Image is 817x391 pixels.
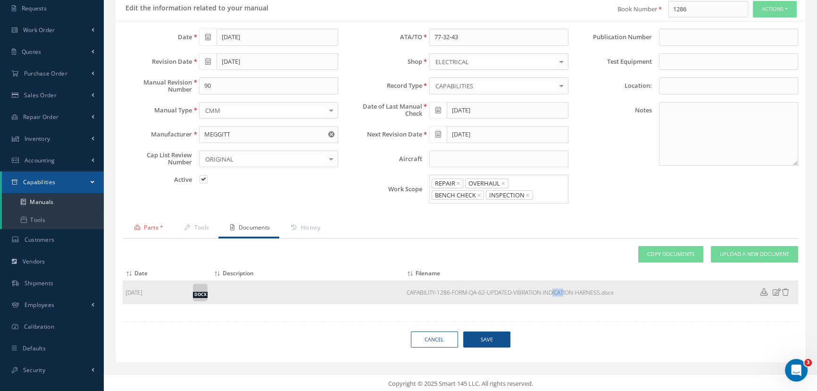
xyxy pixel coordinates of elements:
[279,219,330,238] a: History
[24,69,67,77] span: Purchase Order
[711,246,798,263] a: Upload a New Document
[345,186,422,193] label: Work Scope
[123,280,190,304] td: [DATE]
[575,82,652,89] label: Location:
[753,1,797,18] button: Actions
[203,106,325,115] span: CMM
[116,34,192,41] label: Date
[463,331,510,348] span: Save
[25,236,55,244] span: Customers
[345,155,422,162] label: Aircraft
[525,191,530,199] button: Remove option
[23,257,45,265] span: Vendors
[199,175,338,186] div: Active
[501,179,505,187] button: Remove option
[477,190,481,200] span: ×
[116,176,192,183] label: Active
[23,26,55,34] span: Work Order
[760,289,767,297] a: Download
[211,266,404,281] th: Description
[477,191,481,199] button: Remove option
[113,379,808,389] div: Copyright © 2025 Smart 145 LLC. All rights reserved.
[218,219,279,238] a: Documents
[501,178,505,188] span: ×
[116,152,192,166] label: Cap List Review Number
[24,91,57,99] span: Sales Order
[433,57,556,67] span: ELECTRICAL
[25,156,55,164] span: Accounting
[720,250,789,258] span: Upload a New Document
[456,179,460,187] button: Remove option
[25,301,55,309] span: Employees
[326,126,338,143] button: Reset
[617,5,666,14] label: Book Number
[2,171,104,193] a: Capabilities
[575,102,652,166] label: Notes
[404,266,742,281] th: Filename
[345,82,422,89] label: Record Type
[25,135,50,143] span: Inventory
[23,344,46,352] span: Defaults
[773,289,781,297] a: Edit
[116,107,192,114] label: Manual Type
[345,131,422,138] label: Next Revision Date
[432,178,464,188] span: REPAIR
[328,131,334,137] svg: Reset
[785,359,808,382] iframe: Intercom live chat
[116,79,192,93] label: Manual Revision Number
[123,1,268,12] h5: Edit the information related to your manual
[525,190,530,200] span: ×
[345,103,422,117] label: Date of Last Manual Check
[203,154,325,164] span: ORIGINAL
[465,178,509,188] span: OVERHAUL
[782,289,789,297] a: Delete
[804,359,812,366] span: 3
[25,279,54,287] span: Shipments
[23,366,45,374] span: Security
[2,193,104,211] a: Manuals
[345,58,422,65] label: Shop
[23,178,56,186] span: Capabilities
[411,331,458,348] a: Cancel
[534,190,563,200] input: Search for option
[22,48,42,56] span: Quotes
[345,34,422,41] label: ATA/TO
[2,211,104,229] a: Tools
[575,58,652,65] label: Test Equipment
[193,292,208,298] div: docx
[486,190,533,200] span: INSPECTION
[432,190,484,200] span: BENCH CHECK
[173,219,218,238] a: Tools
[24,323,54,331] span: Calibration
[23,113,59,121] span: Repair Order
[575,34,652,41] label: Publication Number
[407,289,614,297] a: Download
[116,58,192,65] label: Revision Date
[123,219,173,238] a: Parts *
[22,4,47,12] span: Requests
[123,266,190,281] th: Date
[433,81,556,91] span: CAPABILITIES
[638,246,703,263] a: Copy Documents
[116,131,192,138] label: Manufacturer
[456,178,460,188] span: ×
[659,102,798,166] textarea: Notes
